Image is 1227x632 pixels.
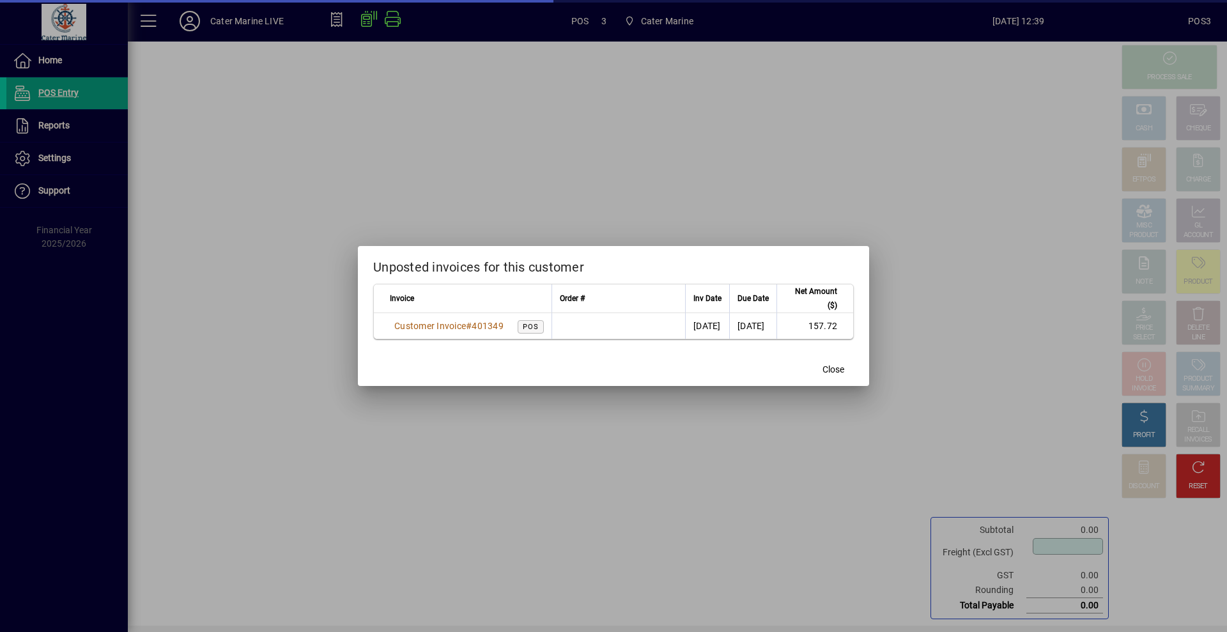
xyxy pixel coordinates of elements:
[466,321,472,331] span: #
[685,313,729,339] td: [DATE]
[523,323,539,331] span: POS
[394,321,466,331] span: Customer Invoice
[822,363,844,376] span: Close
[776,313,853,339] td: 157.72
[813,358,854,381] button: Close
[560,291,585,305] span: Order #
[390,319,508,333] a: Customer Invoice#401349
[729,313,776,339] td: [DATE]
[785,284,837,312] span: Net Amount ($)
[390,291,414,305] span: Invoice
[472,321,504,331] span: 401349
[358,246,869,283] h2: Unposted invoices for this customer
[693,291,722,305] span: Inv Date
[737,291,769,305] span: Due Date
